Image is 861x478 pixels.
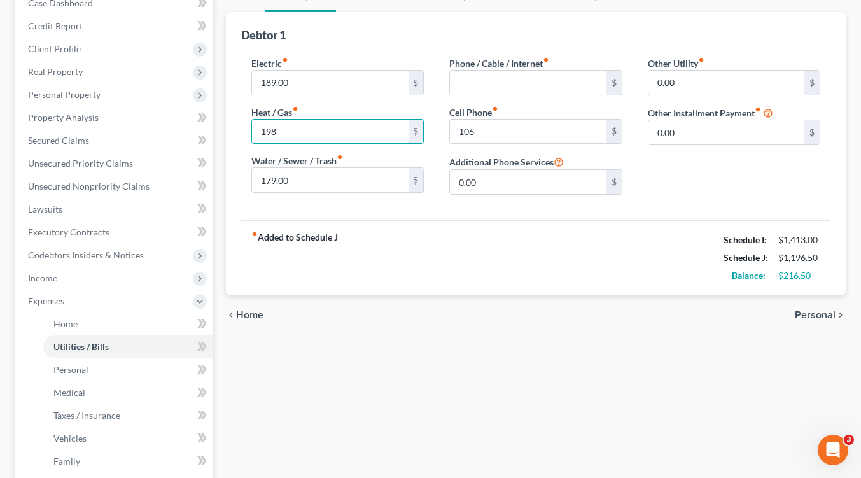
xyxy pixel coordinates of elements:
span: Secured Claims [28,135,89,146]
button: Personal chevron_right [795,310,846,320]
i: fiber_manual_record [337,154,343,160]
div: $ [804,120,820,144]
label: Heat / Gas [251,106,298,119]
i: fiber_manual_record [251,231,258,237]
div: $ [409,168,424,192]
div: $ [606,120,622,144]
span: Codebtors Insiders & Notices [28,250,144,260]
span: Expenses [28,295,64,306]
a: Unsecured Nonpriority Claims [18,175,213,198]
div: Debtor 1 [241,27,286,43]
input: -- [252,168,408,192]
a: Personal [43,358,213,381]
span: Property Analysis [28,112,99,123]
i: fiber_manual_record [282,57,288,63]
label: Other Installment Payment [648,106,761,120]
a: Medical [43,381,213,404]
a: Vehicles [43,427,213,450]
span: Income [28,272,57,283]
a: Secured Claims [18,129,213,152]
i: fiber_manual_record [698,57,704,63]
div: $ [606,71,622,95]
label: Additional Phone Services [449,154,564,169]
a: Family [43,450,213,473]
a: Home [43,313,213,335]
span: Medical [53,387,85,398]
div: $216.50 [778,269,820,282]
input: -- [252,120,408,144]
span: Personal Property [28,89,101,100]
span: Unsecured Nonpriority Claims [28,181,150,192]
strong: Schedule I: [724,234,767,245]
div: $ [409,71,424,95]
input: -- [648,71,804,95]
div: $ [409,120,424,144]
div: $ [804,71,820,95]
span: Family [53,456,80,467]
input: -- [450,71,606,95]
label: Other Utility [648,57,704,70]
i: chevron_left [226,310,236,320]
span: Executory Contracts [28,227,109,237]
span: Utilities / Bills [53,341,109,352]
a: Property Analysis [18,106,213,129]
a: Lawsuits [18,198,213,221]
a: Taxes / Insurance [43,404,213,427]
a: Executory Contracts [18,221,213,244]
strong: Added to Schedule J [251,231,338,285]
a: Credit Report [18,15,213,38]
a: Unsecured Priority Claims [18,152,213,175]
label: Electric [251,57,288,70]
i: chevron_right [836,310,846,320]
i: fiber_manual_record [543,57,549,63]
i: fiber_manual_record [292,106,298,112]
div: $1,196.50 [778,251,820,264]
a: Utilities / Bills [43,335,213,358]
span: Unsecured Priority Claims [28,158,133,169]
input: -- [648,120,804,144]
button: chevron_left Home [226,310,263,320]
strong: Balance: [732,270,766,281]
span: Lawsuits [28,204,62,214]
span: Credit Report [28,20,83,31]
span: Personal [53,364,88,375]
span: Personal [795,310,836,320]
label: Water / Sewer / Trash [251,154,343,167]
span: Real Property [28,66,83,77]
input: -- [450,120,606,144]
span: Vehicles [53,433,87,444]
input: -- [252,71,408,95]
i: fiber_manual_record [492,106,498,112]
iframe: Intercom live chat [818,435,848,465]
span: Home [236,310,263,320]
input: -- [450,170,606,194]
span: 3 [844,435,854,445]
label: Phone / Cable / Internet [449,57,549,70]
span: Home [53,318,78,329]
label: Cell Phone [449,106,498,119]
strong: Schedule J: [724,252,768,263]
div: $ [606,170,622,194]
div: $1,413.00 [778,234,820,246]
span: Taxes / Insurance [53,410,120,421]
span: Client Profile [28,43,81,54]
i: fiber_manual_record [755,106,761,113]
